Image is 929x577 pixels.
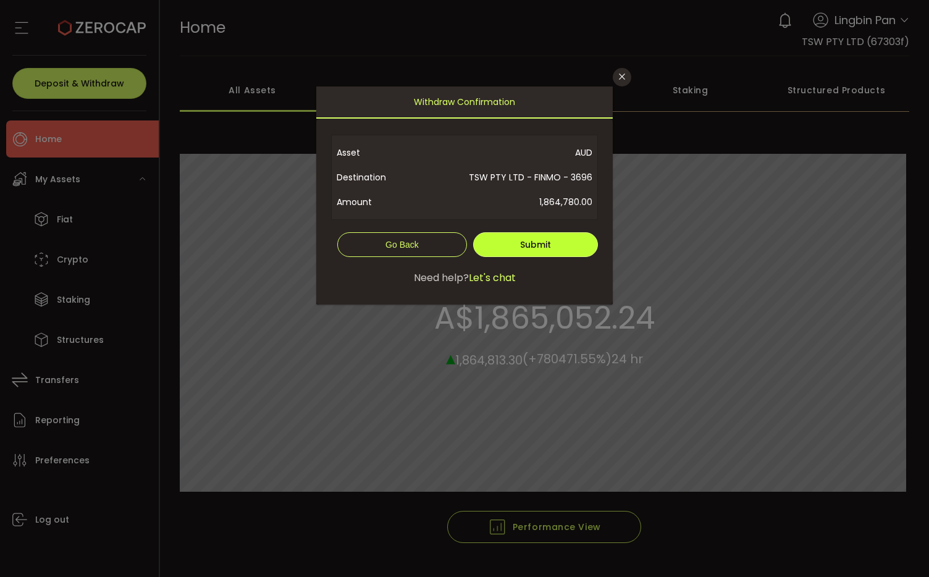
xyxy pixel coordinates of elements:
span: AUD [415,140,592,165]
span: Destination [337,165,415,190]
button: Close [613,68,631,86]
button: Submit [473,232,598,257]
span: Asset [337,140,415,165]
span: Need help? [414,271,469,285]
span: 1,864,780.00 [415,190,592,214]
div: dialog [316,86,613,305]
iframe: Chat Widget [782,444,929,577]
span: TSW PTY LTD - FINMO - 3696 [415,165,592,190]
button: Go Back [337,232,467,257]
span: Withdraw Confirmation [414,86,515,117]
span: Submit [520,238,551,251]
span: Amount [337,190,415,214]
span: Let's chat [469,271,516,285]
span: Go Back [385,240,419,250]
